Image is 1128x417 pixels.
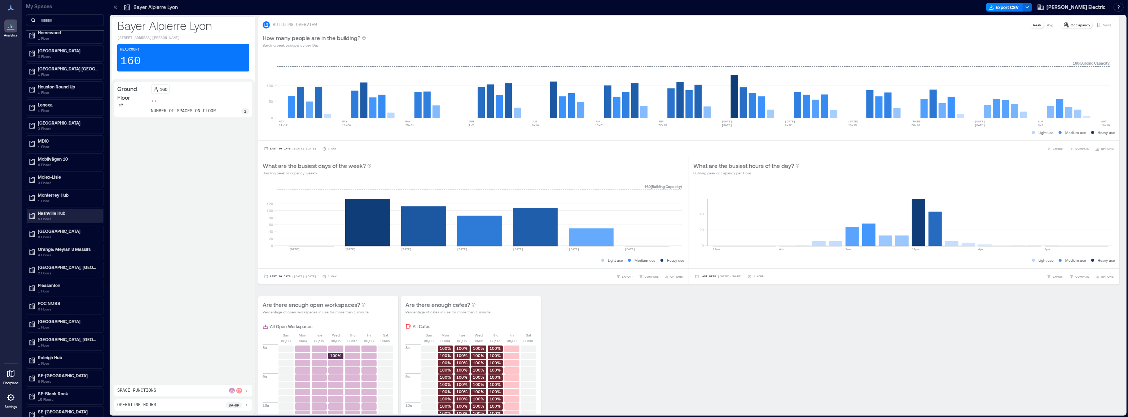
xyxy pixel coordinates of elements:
[364,338,374,344] p: 08/08
[330,353,342,358] text: 100%
[615,273,635,280] button: EXPORT
[490,346,501,351] text: 100%
[38,270,98,276] p: 2 Floors
[1033,22,1041,28] p: Peak
[1065,130,1086,135] p: Medium use
[117,18,249,32] p: Bayer Alpierre Lyon
[490,360,501,365] text: 100%
[38,306,98,312] p: 0 Floors
[38,126,98,131] p: 3 Floors
[667,257,684,263] p: Heavy use
[38,35,98,41] p: 1 Floor
[38,53,98,59] p: 0 Floors
[457,396,468,401] text: 100%
[490,411,501,416] text: 100%
[912,120,922,123] text: [DATE]
[670,274,683,279] span: OPTIONS
[469,120,474,123] text: JUN
[38,108,98,113] p: 1 Floor
[263,34,360,42] p: How many people are in the building?
[38,48,98,53] p: [GEOGRAPHIC_DATA]
[332,332,340,338] p: Wed
[475,332,483,338] p: Wed
[440,353,451,358] text: 100%
[491,338,500,344] p: 08/07
[120,47,140,53] p: Headcount
[1039,257,1054,263] p: Light use
[490,396,501,401] text: 100%
[442,332,449,338] p: Mon
[263,161,366,170] p: What are the busiest days of the week?
[263,300,360,309] p: Are there enough open workspaces?
[510,332,514,338] p: Fri
[440,389,451,394] text: 100%
[316,332,322,338] p: Tue
[38,66,98,71] p: [GEOGRAPHIC_DATA] [GEOGRAPHIC_DATA]
[975,120,985,123] text: [DATE]
[507,338,517,344] p: 08/08
[117,402,156,408] p: Operating Hours
[490,375,501,379] text: 100%
[342,120,347,123] text: MAY
[38,391,98,396] p: SE-Black Rock
[244,108,246,114] p: 2
[457,389,468,394] text: 100%
[1101,123,1110,127] text: 10-16
[1045,248,1050,251] text: 8pm
[279,120,284,123] text: MAY
[440,360,451,365] text: 100%
[978,248,984,251] text: 4pm
[38,90,98,95] p: 1 Floor
[38,102,98,108] p: Lenexa
[38,30,98,35] p: Homewood
[117,35,249,41] p: [STREET_ADDRESS][PERSON_NAME]
[38,409,98,414] p: SE-[GEOGRAPHIC_DATA]
[457,375,468,379] text: 100%
[3,381,18,385] p: Floorplans
[383,332,388,338] p: Sat
[702,243,704,248] tspan: 0
[349,332,356,338] p: Thu
[229,402,239,408] p: 8a - 6p
[1068,145,1091,152] button: COMPARE
[413,323,430,329] p: All Cafes
[473,396,484,401] text: 100%
[267,201,273,206] tspan: 120
[269,236,273,241] tspan: 20
[38,282,98,288] p: Pleasanton
[26,3,104,10] p: My Spaces
[38,120,98,126] p: [GEOGRAPHIC_DATA]
[299,332,307,338] p: Mon
[1053,274,1064,279] span: EXPORT
[401,248,412,251] text: [DATE]
[405,345,410,351] p: 8a
[348,338,357,344] p: 08/07
[405,300,470,309] p: Are there enough cafes?
[345,248,356,251] text: [DATE]
[1045,145,1065,152] button: EXPORT
[1071,22,1090,28] p: Occupancy
[269,216,273,220] tspan: 80
[459,332,465,338] p: Tue
[473,353,484,358] text: 100%
[342,123,351,127] text: 18-24
[38,216,98,222] p: 5 Floors
[38,342,98,348] p: 1 Floor
[263,374,267,379] p: 9a
[1094,273,1115,280] button: OPTIONS
[595,120,601,123] text: JUN
[722,120,732,123] text: [DATE]
[663,273,684,280] button: OPTIONS
[267,208,273,213] tspan: 100
[848,123,857,127] text: 13-19
[722,123,732,127] text: [DATE]
[38,174,98,180] p: Molex-Lisle
[405,374,410,379] p: 9a
[1075,274,1089,279] span: COMPARE
[473,411,484,416] text: 100%
[405,309,491,315] p: Percentage of cafes in use for more than 1 minute
[637,273,660,280] button: COMPARE
[271,243,273,248] tspan: 0
[526,332,531,338] p: Sat
[1098,257,1115,263] p: Heavy use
